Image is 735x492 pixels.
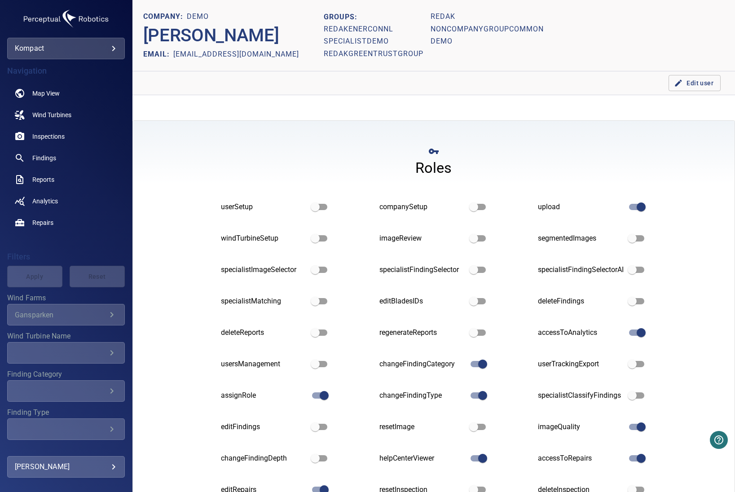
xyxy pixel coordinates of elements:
h2: GROUPS: [324,11,423,23]
div: companySetup [379,202,465,212]
div: kompact [15,41,117,56]
img: kompact-logo [21,7,111,31]
span: Edit user [676,78,713,89]
div: deleteReports [221,328,307,338]
h4: Filters [7,252,125,261]
div: imageQuality [538,422,624,432]
div: Wind Turbine Name [7,342,125,364]
a: map noActive [7,83,125,104]
h2: [EMAIL_ADDRESS][DOMAIN_NAME] [173,50,299,58]
span: Map View [32,89,60,98]
div: [PERSON_NAME] [15,460,117,474]
h2: [PERSON_NAME] [143,25,279,46]
a: repairs noActive [7,212,125,233]
span: Findings [32,154,56,163]
div: changeFindingDepth [221,453,307,464]
div: helpCenterViewer [379,453,465,464]
h1: demo [187,13,209,21]
span: Reports [32,175,54,184]
h1: redakgreentrustgroup [324,49,423,58]
div: Finding Category [7,380,125,402]
h2: EMAIL: [143,50,173,58]
a: inspections noActive [7,126,125,147]
h1: nonCompanyGroupCommon [431,25,544,33]
h1: specialistdemo [324,37,389,46]
a: analytics noActive [7,190,125,212]
div: segmentedImages [538,233,624,244]
div: upload [538,202,624,212]
h1: COMPANY: [143,13,187,21]
div: editFindings [221,422,307,432]
label: Finding Type [7,409,125,416]
div: accessToAnalytics [538,328,624,338]
div: kompact [7,38,125,59]
div: specialistMatching [221,296,307,307]
div: imageReview [379,233,465,244]
label: Wind Farms [7,294,125,302]
div: specialistImageSelector [221,265,307,275]
div: windTurbineSetup [221,233,307,244]
div: Gansparken [15,311,106,319]
div: specialistClassifyFindings [538,391,624,401]
div: Finding Type [7,418,125,440]
div: changeFindingType [379,391,465,401]
div: usersManagement [221,359,307,369]
h4: Navigation [7,66,125,75]
div: Wind Farms [7,304,125,325]
h1: redakenerconnl [324,25,393,33]
label: Finding Category [7,371,125,378]
div: userSetup [221,202,307,212]
h4: Roles [415,159,452,177]
div: specialistFindingSelector [379,265,465,275]
a: windturbines noActive [7,104,125,126]
h1: redak [431,13,455,21]
div: changeFindingCategory [379,359,465,369]
div: userTrackingExport [538,359,624,369]
div: specialistFindingSelectorAI [538,265,624,275]
div: deleteFindings [538,296,624,307]
div: assignRole [221,391,307,401]
span: Wind Turbines [32,110,71,119]
div: editBladesIDs [379,296,465,307]
button: Edit user [669,75,721,92]
span: Repairs [32,218,53,227]
a: reports noActive [7,169,125,190]
div: resetImage [379,422,465,432]
span: Analytics [32,197,58,206]
div: accessToRepairs [538,453,624,464]
a: findings noActive [7,147,125,169]
label: Wind Turbine Name [7,333,125,340]
h1: demo [431,37,453,46]
div: regenerateReports [379,328,465,338]
span: Inspections [32,132,65,141]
